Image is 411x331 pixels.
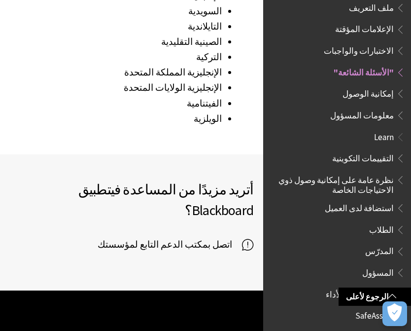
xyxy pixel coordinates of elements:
[10,81,222,95] li: الإنجليزية الولايات المتحدة
[334,64,394,77] span: "الأسئلة الشائعة"
[382,301,407,326] button: فتح التفضيلات
[98,237,242,252] span: اتصل بمكتب الدعم التابع لمؤسستك
[275,172,394,195] span: نظرة عامة على إمكانية وصول ذوي الاحتياجات الخاصة
[332,150,394,163] span: التقييمات التكوينية
[98,237,253,252] a: اتصل بمكتب الدعم التابع لمؤسستك
[365,243,394,257] span: المدرّس
[10,66,222,79] li: الإنجليزية المملكة المتحدة
[335,21,394,35] span: الإعلامات المؤقتة
[78,181,253,219] span: تطبيق Blackboard
[339,288,411,306] a: الرجوع لأعلى
[362,264,394,278] span: المسؤول
[326,286,394,299] span: لوحة معلومات الأداء
[269,129,405,303] nav: Book outline for Blackboard Learn Help
[342,85,394,99] span: إمكانية الوصول
[10,4,222,18] li: السويدية
[10,50,222,64] li: التركية
[330,107,394,120] span: معلومات المسؤول
[325,200,394,213] span: استضافة لدى العميل
[10,112,222,126] li: الويلزية
[374,129,394,142] span: Learn
[324,42,394,56] span: الاختبارات والواجبات
[355,308,394,321] span: SafeAssign
[369,221,394,235] span: الطلاب
[10,179,253,221] h2: أتريد مزيدًا من المساعدة في ؟
[10,20,222,34] li: التايلاندية
[10,97,222,110] li: الفيتنامية
[10,35,222,49] li: الصينية التقليدية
